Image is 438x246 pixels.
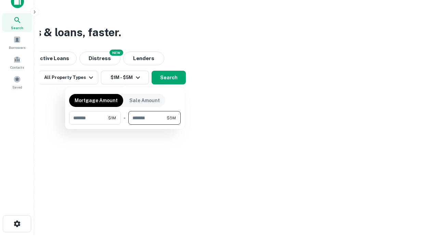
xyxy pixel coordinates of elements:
[167,115,176,121] span: $5M
[124,111,126,125] div: -
[129,97,160,104] p: Sale Amount
[404,191,438,224] iframe: Chat Widget
[108,115,116,121] span: $1M
[75,97,118,104] p: Mortgage Amount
